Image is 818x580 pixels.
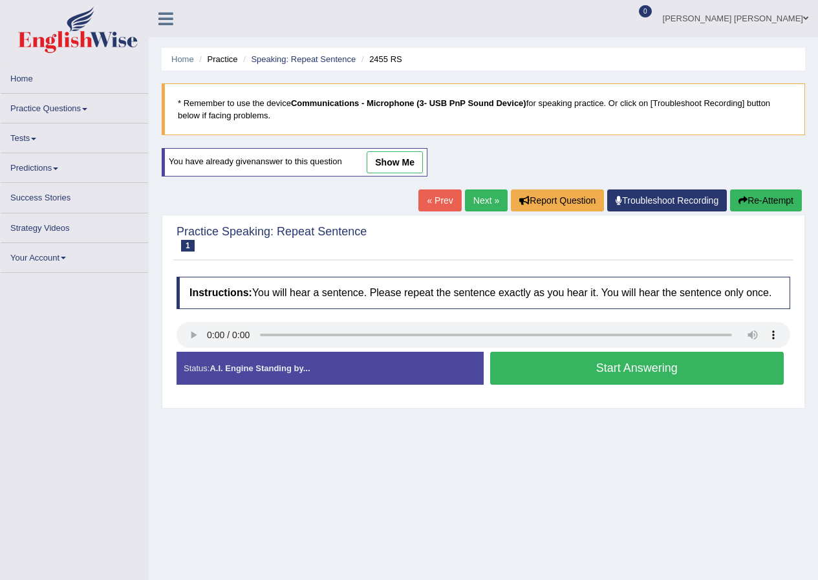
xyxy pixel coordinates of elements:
[251,54,356,64] a: Speaking: Repeat Sentence
[607,189,727,211] a: Troubleshoot Recording
[418,189,461,211] a: « Prev
[465,189,508,211] a: Next »
[490,352,784,385] button: Start Answering
[730,189,802,211] button: Re-Attempt
[177,352,484,385] div: Status:
[162,148,427,177] div: You have already given answer to this question
[162,83,805,135] blockquote: * Remember to use the device for speaking practice. Or click on [Troubleshoot Recording] button b...
[189,287,252,298] b: Instructions:
[1,183,148,208] a: Success Stories
[1,94,148,119] a: Practice Questions
[210,363,310,373] strong: A.I. Engine Standing by...
[196,53,237,65] li: Practice
[639,5,652,17] span: 0
[511,189,604,211] button: Report Question
[367,151,423,173] a: show me
[291,98,526,108] b: Communications - Microphone (3- USB PnP Sound Device)
[177,277,790,309] h4: You will hear a sentence. Please repeat the sentence exactly as you hear it. You will hear the se...
[171,54,194,64] a: Home
[181,240,195,252] span: 1
[177,226,367,252] h2: Practice Speaking: Repeat Sentence
[1,213,148,239] a: Strategy Videos
[1,124,148,149] a: Tests
[1,243,148,268] a: Your Account
[1,64,148,89] a: Home
[1,153,148,178] a: Predictions
[358,53,402,65] li: 2455 RS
